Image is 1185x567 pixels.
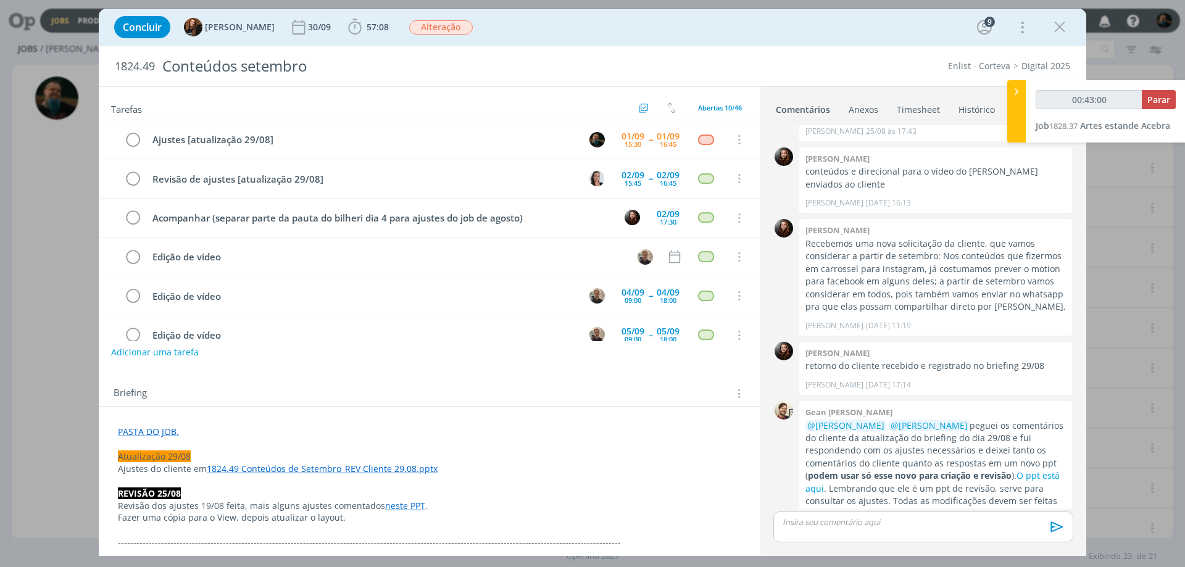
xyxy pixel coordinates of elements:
[948,60,1010,72] a: Enlist - Corteva
[649,331,652,339] span: --
[805,347,870,358] b: [PERSON_NAME]
[118,511,741,524] p: Fazer uma cópia para o View, depois atualizar o layout.
[866,197,911,209] span: [DATE] 16:13
[184,18,202,36] img: T
[118,426,179,437] a: PASTA DO JOB.
[775,98,831,116] a: Comentários
[649,291,652,300] span: --
[207,463,438,474] a: 1824.49 Conteúdos de Setembro_REV Cliente 29.08.pptx
[588,130,606,149] button: M
[622,327,644,336] div: 05/09
[623,209,641,227] button: E
[805,197,863,209] p: [PERSON_NAME]
[184,18,275,36] button: T[PERSON_NAME]
[805,379,863,391] p: [PERSON_NAME]
[660,218,676,225] div: 17:30
[1147,94,1170,106] span: Parar
[345,17,392,37] button: 57:08
[367,21,389,33] span: 57:08
[114,16,170,38] button: Concluir
[1021,60,1070,72] a: Digital 2025
[99,9,1086,556] div: dialog
[118,536,621,548] span: -------------------------------------------------------------------------------------------------...
[805,420,1066,545] p: peguei os comentários do cliente da atualização do briefing do dia 29/08 e fui respondendo com os...
[805,360,1066,372] p: retorno do cliente recebido e registrado no briefing 29/08
[115,60,155,73] span: 1824.49
[118,500,741,512] p: Revisão dos ajustes 19/08 feita, mais alguns ajustes comentados .
[805,470,1060,494] a: O ppt está aqui
[147,132,578,147] div: Ajustes [atualização 29/08]
[649,174,652,183] span: --
[1049,120,1078,131] span: 1828.37
[625,141,641,147] div: 15:30
[698,103,742,112] span: Abertas 10/46
[625,180,641,186] div: 15:45
[1080,120,1170,131] span: Artes estande Acebra
[660,141,676,147] div: 16:45
[589,171,605,186] img: C
[805,225,870,236] b: [PERSON_NAME]
[775,342,793,360] img: E
[409,20,473,35] button: Alteração
[775,147,793,166] img: E
[625,336,641,342] div: 09:00
[588,169,606,188] button: C
[589,132,605,147] img: M
[891,420,968,431] span: @[PERSON_NAME]
[147,210,613,226] div: Acompanhar (separar parte da pauta do bilheri dia 4 para ajustes do job de agosto)
[147,172,578,187] div: Revisão de ajustes [atualização 29/08]
[805,153,870,164] b: [PERSON_NAME]
[123,22,162,32] span: Concluir
[866,379,911,391] span: [DATE] 17:14
[805,238,1066,313] p: Recebemos uma nova solicitação da cliente, que vamos considerar a partir de setembro: Nos conteúd...
[147,289,578,304] div: Edição de vídeo
[118,487,181,499] strong: REVISÃO 25/08
[589,327,605,342] img: R
[667,102,676,114] img: arrow-down-up.svg
[409,20,473,35] span: Alteração
[625,297,641,304] div: 09:00
[147,249,626,265] div: Edição de vídeo
[657,171,680,180] div: 02/09
[805,126,863,137] p: [PERSON_NAME]
[775,219,793,238] img: E
[975,17,994,37] button: 9
[649,135,652,144] span: --
[622,171,644,180] div: 02/09
[984,17,995,27] div: 9
[625,210,640,225] img: E
[657,132,680,141] div: 01/09
[775,401,793,420] img: G
[118,450,191,462] span: Atualização 29/08
[805,320,863,331] p: [PERSON_NAME]
[118,463,741,475] p: Ajustes do cliente em
[1142,90,1176,109] button: Parar
[808,470,1012,481] strong: podem usar só esse novo para criação e revisão
[110,341,199,363] button: Adicionar uma tarefa
[807,420,884,431] span: @[PERSON_NAME]
[111,101,142,115] span: Tarefas
[205,23,275,31] span: [PERSON_NAME]
[866,320,911,331] span: [DATE] 11:19
[805,165,1066,191] p: conteúdos e direcional para o vídeo do [PERSON_NAME] enviados ao cliente
[588,286,606,305] button: R
[657,288,680,297] div: 04/09
[157,51,667,81] div: Conteúdos setembro
[805,407,892,418] b: Gean [PERSON_NAME]
[866,126,917,137] span: 25/08 às 17:43
[589,288,605,304] img: R
[147,328,578,343] div: Edição de vídeo
[896,98,941,116] a: Timesheet
[622,132,644,141] div: 01/09
[308,23,333,31] div: 30/09
[660,180,676,186] div: 16:45
[958,98,996,116] a: Histórico
[849,104,878,116] div: Anexos
[638,249,653,265] img: R
[657,210,680,218] div: 02/09
[636,247,654,266] button: R
[588,326,606,344] button: R
[385,500,425,511] a: neste PPT
[1036,120,1170,131] a: Job1828.37Artes estande Acebra
[114,386,147,402] span: Briefing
